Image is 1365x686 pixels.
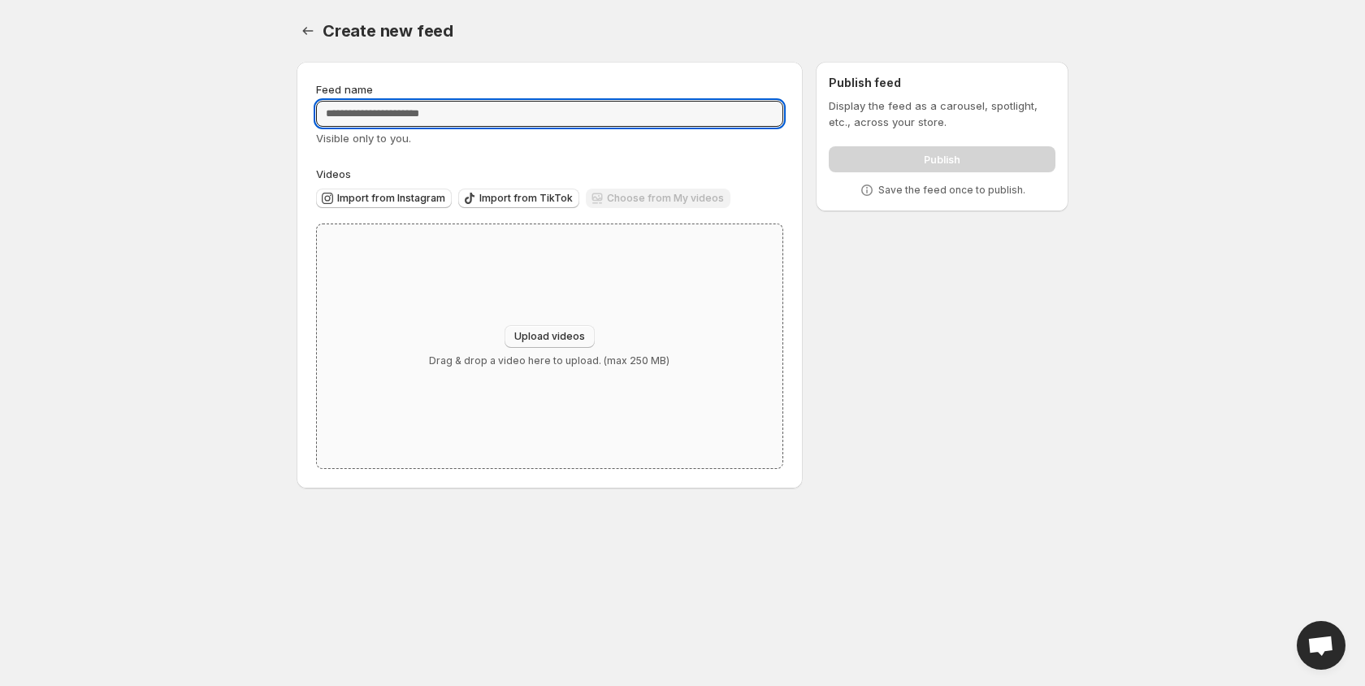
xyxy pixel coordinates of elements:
[514,330,585,343] span: Upload videos
[458,189,579,208] button: Import from TikTok
[479,192,573,205] span: Import from TikTok
[829,75,1055,91] h2: Publish feed
[316,189,452,208] button: Import from Instagram
[429,354,669,367] p: Drag & drop a video here to upload. (max 250 MB)
[297,20,319,42] button: Settings
[316,167,351,180] span: Videos
[1297,621,1345,670] a: Open chat
[316,132,411,145] span: Visible only to you.
[337,192,445,205] span: Import from Instagram
[829,98,1055,130] p: Display the feed as a carousel, spotlight, etc., across your store.
[323,21,453,41] span: Create new feed
[316,83,373,96] span: Feed name
[505,325,595,348] button: Upload videos
[878,184,1025,197] p: Save the feed once to publish.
